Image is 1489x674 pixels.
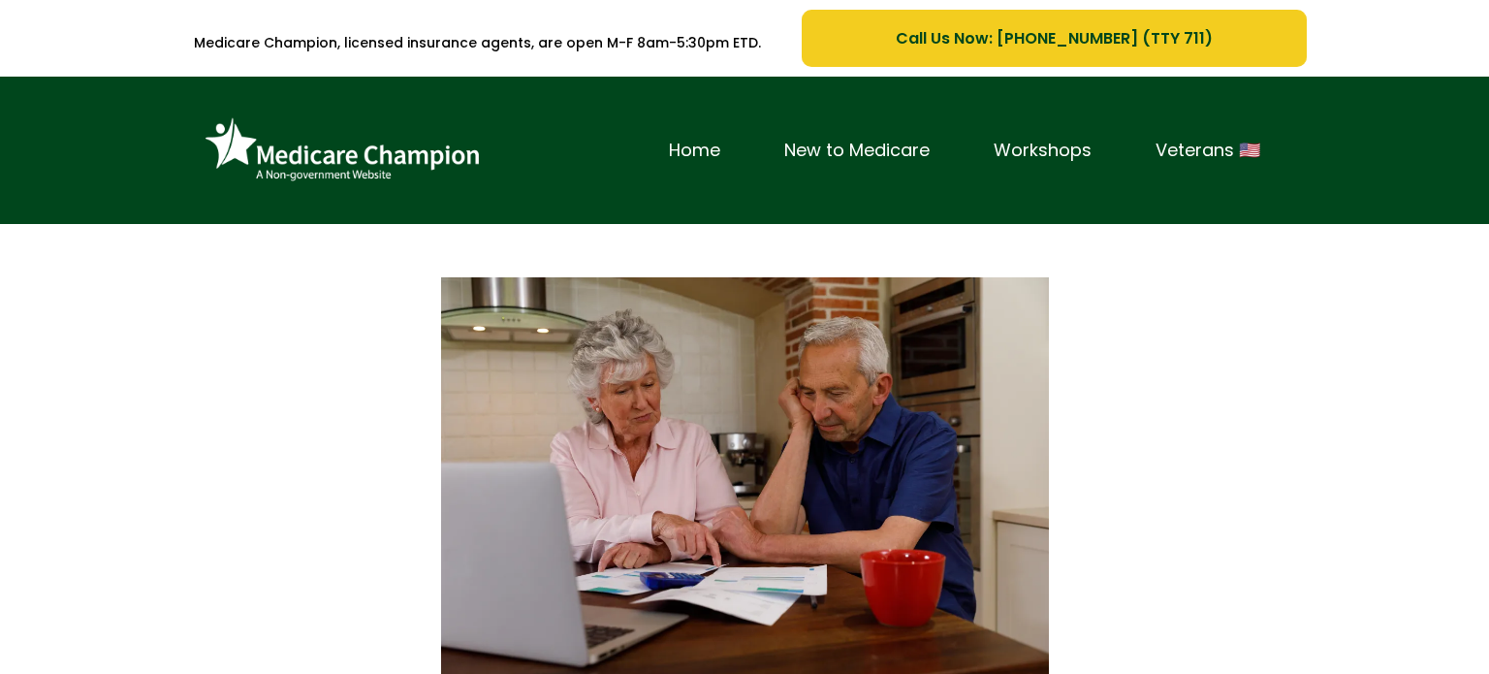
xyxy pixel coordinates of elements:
[637,136,752,166] a: Home
[197,111,488,190] img: Brand Logo
[182,22,773,64] p: Medicare Champion, licensed insurance agents, are open M-F 8am-5:30pm ETD.
[752,136,962,166] a: New to Medicare
[896,26,1213,50] span: Call Us Now: [PHONE_NUMBER] (TTY 711)
[802,10,1307,67] a: Call Us Now: 1-833-823-1990 (TTY 711)
[1124,136,1292,166] a: Veterans 🇺🇸
[962,136,1124,166] a: Workshops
